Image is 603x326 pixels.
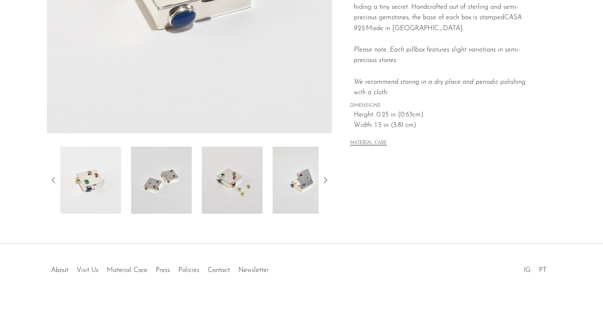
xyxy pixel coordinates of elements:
[354,14,522,32] em: CASA 925.
[354,110,539,121] span: Height: 0.25 in (0.63cm)
[354,79,526,96] i: We recommend storing in a dry place and periodic polishing with a cloth.
[350,140,387,147] button: MATERIAL CARE
[156,267,170,274] a: Press
[208,267,230,274] a: Contact
[107,267,147,274] a: Material Care
[77,267,98,274] a: Visit Us
[131,147,192,214] img: Sterling Gemstone Pillbox
[178,267,199,274] a: Policies
[354,47,526,96] em: Please note: Each pillbox features slight variations in semi-precious stones.
[60,147,121,214] img: Sterling Gemstone Pillbox
[350,102,539,110] span: DIMENSIONS
[524,267,531,274] a: IG
[520,260,551,276] ul: Social Medias
[47,260,273,276] ul: Quick links
[51,267,68,274] a: About
[202,147,263,214] img: Sterling Gemstone Pillbox
[273,147,333,214] img: Sterling Gemstone Pillbox
[539,267,546,274] a: PT
[354,120,539,131] span: Width: 1.5 in (3.81 cm)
